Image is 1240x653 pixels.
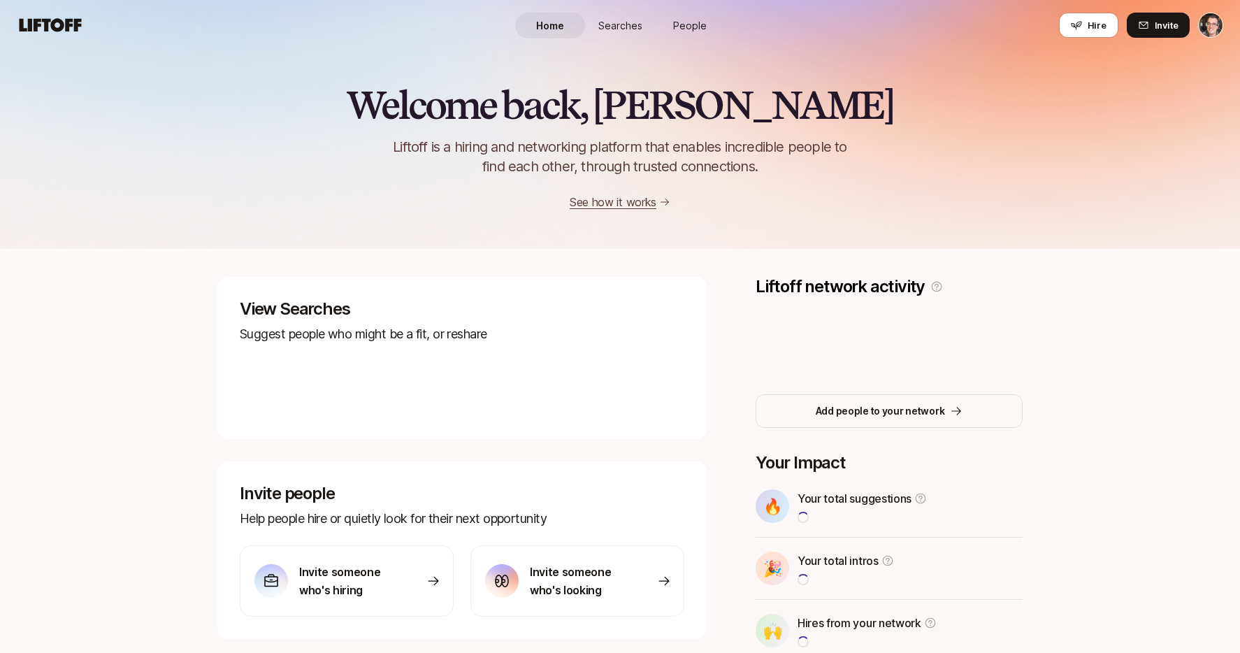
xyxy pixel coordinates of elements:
a: Home [515,13,585,38]
h2: Welcome back, [PERSON_NAME] [346,84,893,126]
p: Add people to your network [816,403,945,419]
a: People [655,13,725,38]
p: Your total intros [798,552,879,570]
p: Help people hire or quietly look for their next opportunity [240,509,684,529]
div: 🙌 [756,614,789,647]
p: Your Impact [756,453,1023,473]
button: Invite [1127,13,1190,38]
p: Invite someone who's hiring [299,563,397,599]
p: Suggest people who might be a fit, or reshare [240,324,684,344]
a: Searches [585,13,655,38]
p: Your total suggestions [798,489,911,508]
p: Invite people [240,484,684,503]
span: Home [536,18,564,33]
button: Hire [1059,13,1118,38]
p: Liftoff is a hiring and networking platform that enables incredible people to find each other, th... [370,137,870,176]
span: People [673,18,707,33]
div: 🎉 [756,552,789,585]
span: Invite [1155,18,1178,32]
span: Hire [1088,18,1106,32]
p: Invite someone who's looking [530,563,628,599]
span: Searches [598,18,642,33]
p: View Searches [240,299,684,319]
img: Eric Smith [1199,13,1223,37]
button: Eric Smith [1198,13,1223,38]
button: Add people to your network [756,394,1023,428]
p: Liftoff network activity [756,277,925,296]
div: 🔥 [756,489,789,523]
p: Hires from your network [798,614,921,632]
a: See how it works [570,195,656,209]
